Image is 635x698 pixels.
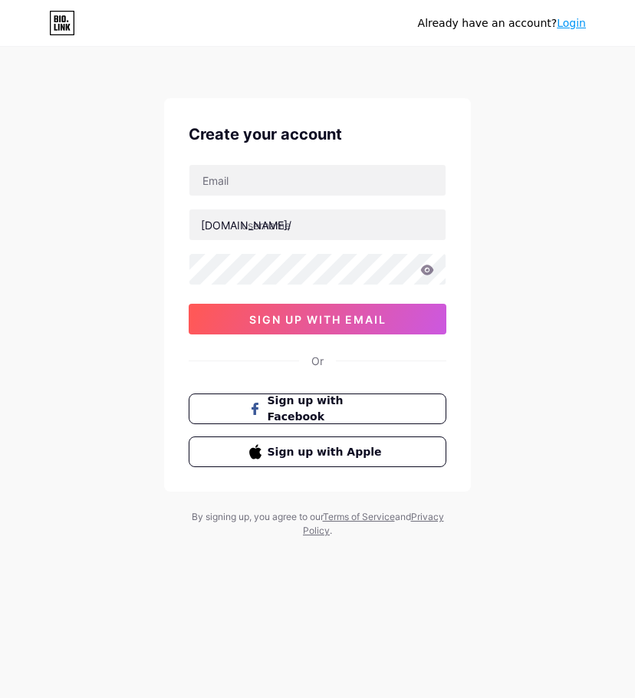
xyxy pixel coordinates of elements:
div: Or [311,353,324,369]
button: sign up with email [189,304,446,334]
input: username [189,209,446,240]
span: sign up with email [249,313,387,326]
div: Already have an account? [418,15,586,31]
button: Sign up with Facebook [189,393,446,424]
div: Create your account [189,123,446,146]
div: By signing up, you agree to our and . [187,510,448,538]
a: Terms of Service [323,511,395,522]
a: Login [557,17,586,29]
div: [DOMAIN_NAME]/ [201,217,291,233]
input: Email [189,165,446,196]
span: Sign up with Facebook [268,393,387,425]
button: Sign up with Apple [189,436,446,467]
span: Sign up with Apple [268,444,387,460]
